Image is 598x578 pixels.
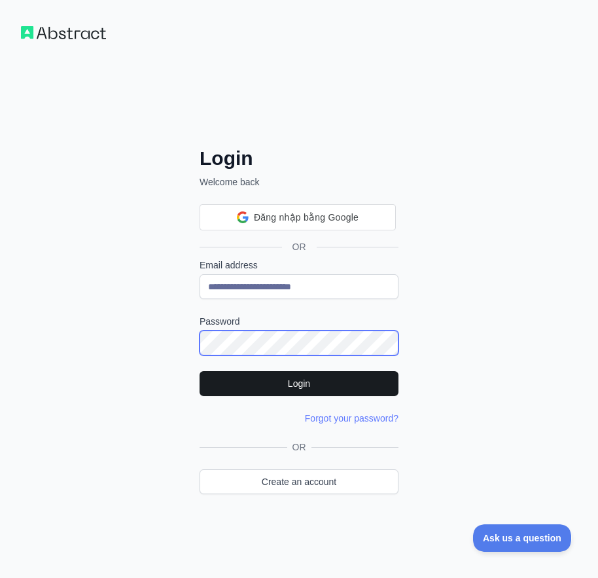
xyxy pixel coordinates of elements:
[21,26,106,39] img: Workflow
[200,259,398,272] label: Email address
[305,413,398,424] a: Forgot your password?
[200,469,398,494] a: Create an account
[473,524,572,552] iframe: Toggle Customer Support
[200,147,398,170] h2: Login
[200,371,398,396] button: Login
[282,240,317,253] span: OR
[200,315,398,328] label: Password
[287,441,311,454] span: OR
[200,204,396,230] div: Đăng nhập bằng Google
[200,175,398,189] p: Welcome back
[254,211,359,225] span: Đăng nhập bằng Google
